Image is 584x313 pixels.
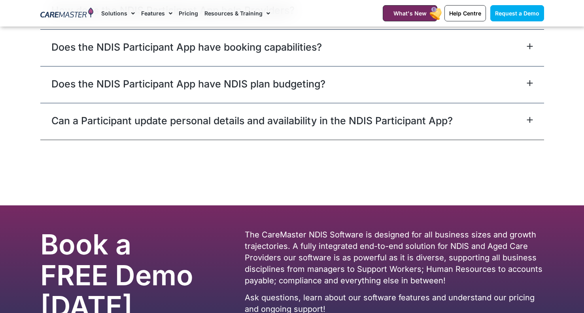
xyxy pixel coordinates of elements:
a: Help Centre [444,5,486,21]
span: What's New [393,10,427,17]
a: Request a Demo [490,5,544,21]
a: Does the NDIS Participant App have booking capabilities? [51,40,322,54]
a: What's New [383,5,437,21]
div: Can a Participant update personal details and availability in the NDIS Participant App? [40,103,544,140]
p: The CareMaster NDIS Software is designed for all business sizes and growth trajectories. A fully ... [245,229,544,286]
div: Does the NDIS Participant App have NDIS plan budgeting? [40,66,544,103]
img: CareMaster Logo [40,8,94,19]
a: Can a Participant update personal details and availability in the NDIS Participant App? [51,114,453,128]
span: Request a Demo [495,10,539,17]
div: Does the NDIS Participant App have booking capabilities? [40,29,544,66]
span: Help Centre [449,10,481,17]
a: Does the NDIS Participant App have NDIS plan budgeting? [51,77,325,91]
